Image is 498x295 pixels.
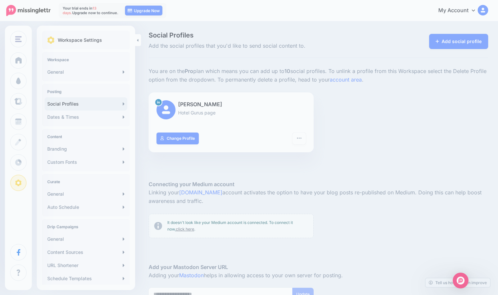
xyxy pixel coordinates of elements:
a: Social Profiles [45,97,127,111]
b: Pro [185,68,193,74]
span: Add the social profiles that you'd like to send social content to. [149,42,372,50]
h5: Connecting your Medium account [149,180,488,188]
span: 13 days. [63,6,96,15]
a: Upgrade Now [125,6,162,15]
a: click here [176,227,194,232]
a: Dates & Times [45,111,127,124]
p: Hotel Gurus page [156,109,306,116]
a: General [45,233,127,246]
img: Missinglettr [6,5,51,16]
a: account area [330,76,362,83]
img: info-circle-grey.png [154,222,162,230]
p: Your trial ends in Upgrade now to continue. [63,6,118,15]
img: user_default_image.png [156,100,176,119]
b: 10 [284,68,290,74]
a: Add social profile [429,34,488,49]
a: Schedule Templates [45,272,127,285]
a: Content Sources [45,246,127,259]
p: Linking your account activates the option to have your blog posts re-published on Medium. Doing t... [149,188,488,206]
a: Branding [45,142,127,156]
a: General [45,65,127,79]
a: General [45,187,127,201]
a: Custom Fonts [45,156,127,169]
h4: Workspace [47,57,125,62]
img: settings.png [47,37,54,44]
h4: Content [47,134,125,139]
p: Adding your helps in allowing access to your own server for posting. [149,271,488,280]
a: Auto Schedule [45,201,127,214]
a: Tell us how we can improve [425,278,490,287]
h4: Curate [47,179,125,184]
span: Social Profiles [149,32,372,38]
h4: Drip Campaigns [47,224,125,229]
h4: Posting [47,89,125,94]
div: Open Intercom Messenger [453,273,468,288]
p: It doesn't look like your Medium account is connected. To connect it now, . [167,219,308,233]
a: URL Shortener [45,259,127,272]
h5: Add your Mastodon Server URL [149,263,488,271]
img: menu.png [15,36,22,42]
p: You are on the plan which means you can add up to social profiles. To unlink a profile from this ... [149,67,488,84]
a: Change Profile [156,133,199,144]
a: [DOMAIN_NAME] [179,189,222,196]
a: My Account [432,3,488,19]
p: [PERSON_NAME] [156,100,306,109]
p: Workspace Settings [58,36,102,44]
a: Mastodon [179,272,204,279]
